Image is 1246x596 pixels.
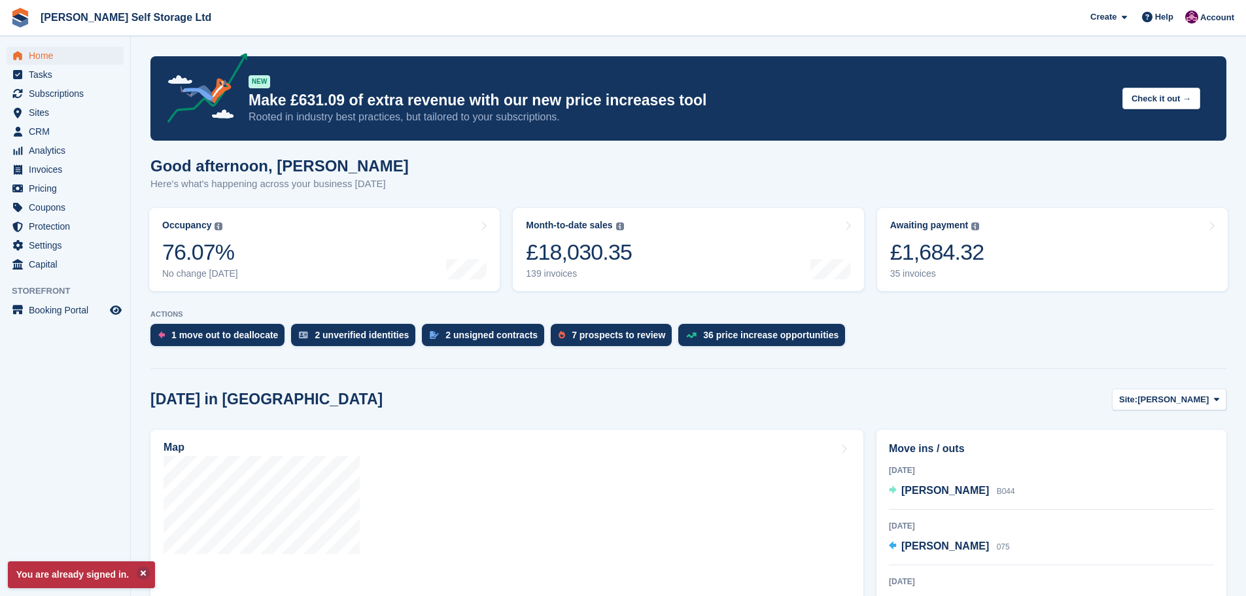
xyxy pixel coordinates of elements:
[889,520,1214,532] div: [DATE]
[29,236,107,254] span: Settings
[8,561,155,588] p: You are already signed in.
[616,222,624,230] img: icon-info-grey-7440780725fd019a000dd9b08b2336e03edf1995a4989e88bcd33f0948082b44.svg
[890,220,969,231] div: Awaiting payment
[513,208,863,291] a: Month-to-date sales £18,030.35 139 invoices
[889,465,1214,476] div: [DATE]
[890,268,984,279] div: 35 invoices
[1185,10,1198,24] img: Lydia Wild
[1122,88,1200,109] button: Check it out →
[7,301,124,319] a: menu
[901,485,989,496] span: [PERSON_NAME]
[901,540,989,552] span: [PERSON_NAME]
[1112,389,1226,410] button: Site: [PERSON_NAME]
[150,177,409,192] p: Here's what's happening across your business [DATE]
[889,441,1214,457] h2: Move ins / outs
[10,8,30,27] img: stora-icon-8386f47178a22dfd0bd8f6a31ec36ba5ce8667c1dd55bd0f319d3a0aa187defe.svg
[108,302,124,318] a: Preview store
[29,46,107,65] span: Home
[156,53,248,128] img: price-adjustments-announcement-icon-8257ccfd72463d97f412b2fc003d46551f7dbcb40ab6d574587a9cd5c0d94...
[150,391,383,408] h2: [DATE] in [GEOGRAPHIC_DATA]
[445,330,538,340] div: 2 unsigned contracts
[7,198,124,217] a: menu
[315,330,409,340] div: 2 unverified identities
[29,65,107,84] span: Tasks
[422,324,551,353] a: 2 unsigned contracts
[35,7,216,28] a: [PERSON_NAME] Self Storage Ltd
[29,84,107,103] span: Subscriptions
[150,310,1226,319] p: ACTIONS
[249,110,1112,124] p: Rooted in industry best practices, but tailored to your subscriptions.
[1090,10,1116,24] span: Create
[29,141,107,160] span: Analytics
[291,324,422,353] a: 2 unverified identities
[7,217,124,236] a: menu
[7,255,124,273] a: menu
[889,538,1010,555] a: [PERSON_NAME] 075
[164,442,184,453] h2: Map
[971,222,979,230] img: icon-info-grey-7440780725fd019a000dd9b08b2336e03edf1995a4989e88bcd33f0948082b44.svg
[997,542,1010,552] span: 075
[1155,10,1173,24] span: Help
[1200,11,1234,24] span: Account
[430,331,439,339] img: contract_signature_icon-13c848040528278c33f63329250d36e43548de30e8caae1d1a13099fd9432cc5.svg
[29,255,107,273] span: Capital
[7,179,124,198] a: menu
[29,198,107,217] span: Coupons
[889,483,1015,500] a: [PERSON_NAME] B044
[149,208,500,291] a: Occupancy 76.07% No change [DATE]
[162,220,211,231] div: Occupancy
[12,285,130,298] span: Storefront
[7,141,124,160] a: menu
[526,239,632,266] div: £18,030.35
[29,301,107,319] span: Booking Portal
[29,179,107,198] span: Pricing
[526,220,612,231] div: Month-to-date sales
[526,268,632,279] div: 139 invoices
[29,160,107,179] span: Invoices
[703,330,839,340] div: 36 price increase opportunities
[249,91,1112,110] p: Make £631.09 of extra revenue with our new price increases tool
[7,103,124,122] a: menu
[1137,393,1209,406] span: [PERSON_NAME]
[889,576,1214,587] div: [DATE]
[686,332,697,338] img: price_increase_opportunities-93ffe204e8149a01c8c9dc8f82e8f89637d9d84a8eef4429ea346261dce0b2c0.svg
[551,324,678,353] a: 7 prospects to review
[162,268,238,279] div: No change [DATE]
[678,324,852,353] a: 36 price increase opportunities
[162,239,238,266] div: 76.07%
[7,46,124,65] a: menu
[890,239,984,266] div: £1,684.32
[215,222,222,230] img: icon-info-grey-7440780725fd019a000dd9b08b2336e03edf1995a4989e88bcd33f0948082b44.svg
[249,75,270,88] div: NEW
[7,160,124,179] a: menu
[7,122,124,141] a: menu
[150,157,409,175] h1: Good afternoon, [PERSON_NAME]
[29,122,107,141] span: CRM
[1119,393,1137,406] span: Site:
[299,331,308,339] img: verify_identity-adf6edd0f0f0b5bbfe63781bf79b02c33cf7c696d77639b501bdc392416b5a36.svg
[7,65,124,84] a: menu
[7,236,124,254] a: menu
[150,324,291,353] a: 1 move out to deallocate
[877,208,1228,291] a: Awaiting payment £1,684.32 35 invoices
[7,84,124,103] a: menu
[572,330,665,340] div: 7 prospects to review
[29,103,107,122] span: Sites
[158,331,165,339] img: move_outs_to_deallocate_icon-f764333ba52eb49d3ac5e1228854f67142a1ed5810a6f6cc68b1a99e826820c5.svg
[171,330,278,340] div: 1 move out to deallocate
[997,487,1015,496] span: B044
[29,217,107,236] span: Protection
[559,331,565,339] img: prospect-51fa495bee0391a8d652442698ab0144808aea92771e9ea1ae160a38d050c398.svg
